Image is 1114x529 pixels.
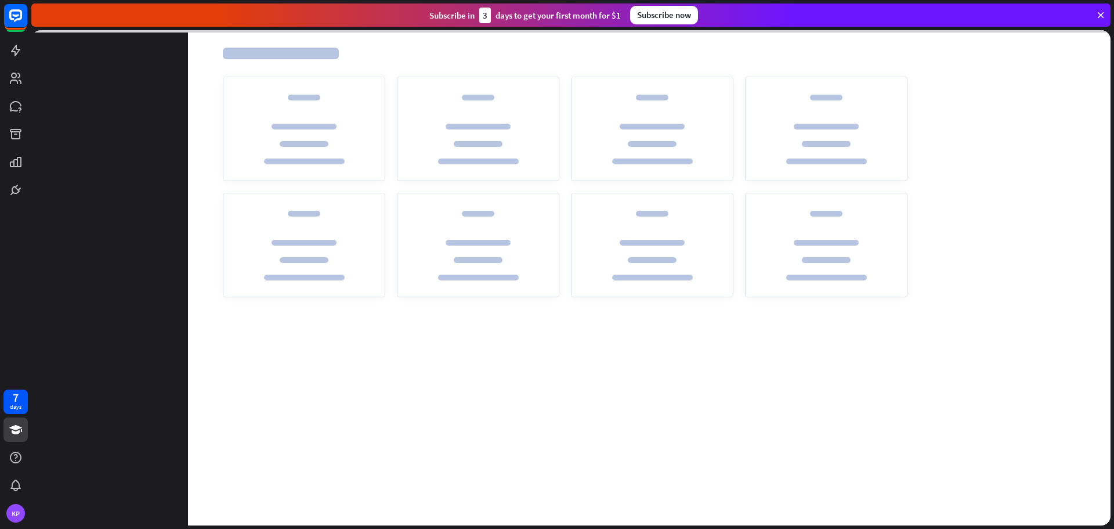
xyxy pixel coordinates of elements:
[429,8,621,23] div: Subscribe in days to get your first month for $1
[10,403,21,411] div: days
[479,8,491,23] div: 3
[6,504,25,523] div: KP
[630,6,698,24] div: Subscribe now
[9,5,44,39] button: Open LiveChat chat widget
[13,393,19,403] div: 7
[3,390,28,414] a: 7 days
